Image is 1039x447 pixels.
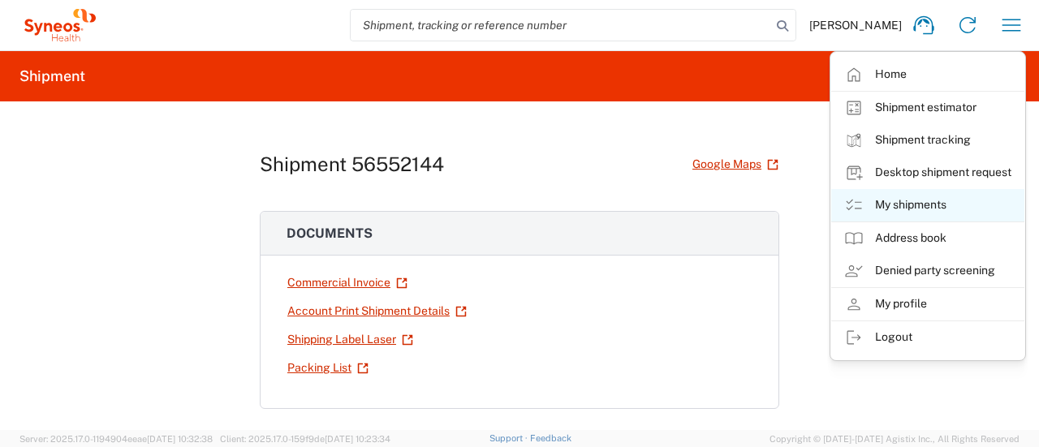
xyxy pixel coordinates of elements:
[147,434,213,444] span: [DATE] 10:32:38
[831,157,1024,189] a: Desktop shipment request
[287,269,408,297] a: Commercial Invoice
[19,434,213,444] span: Server: 2025.17.0-1194904eeae
[692,150,779,178] a: Google Maps
[287,297,468,325] a: Account Print Shipment Details
[287,354,369,382] a: Packing List
[287,226,373,241] span: Documents
[831,255,1024,287] a: Denied party screening
[489,433,530,443] a: Support
[351,10,771,41] input: Shipment, tracking or reference number
[325,434,390,444] span: [DATE] 10:23:34
[770,432,1020,446] span: Copyright © [DATE]-[DATE] Agistix Inc., All Rights Reserved
[831,222,1024,255] a: Address book
[19,67,85,86] h2: Shipment
[220,434,390,444] span: Client: 2025.17.0-159f9de
[831,189,1024,221] a: My shipments
[831,321,1024,354] a: Logout
[260,153,444,176] h1: Shipment 56552144
[831,92,1024,124] a: Shipment estimator
[809,18,902,32] span: [PERSON_NAME]
[831,124,1024,157] a: Shipment tracking
[831,58,1024,91] a: Home
[287,325,414,354] a: Shipping Label Laser
[831,288,1024,320] a: My profile
[530,433,571,443] a: Feedback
